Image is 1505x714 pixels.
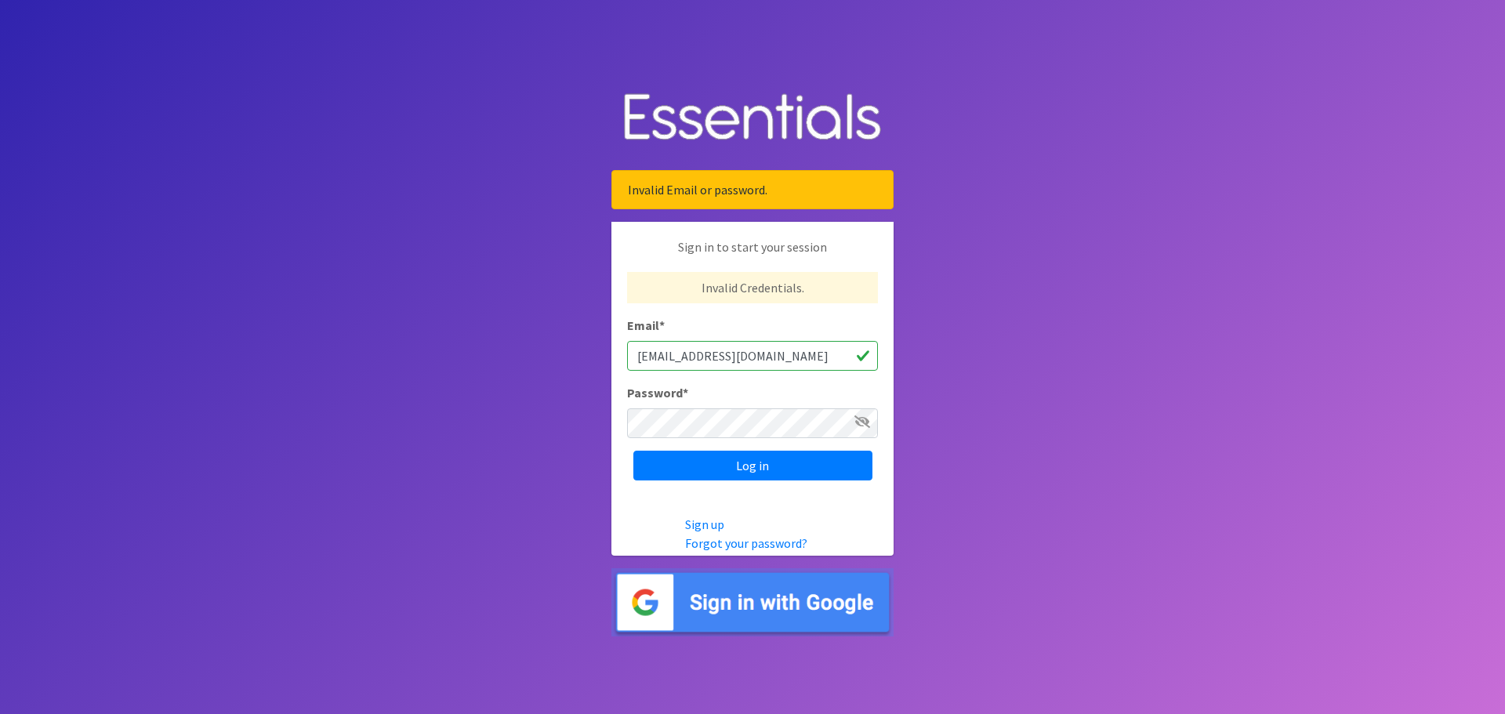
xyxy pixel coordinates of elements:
[659,317,665,333] abbr: required
[633,451,872,480] input: Log in
[611,568,894,636] img: Sign in with Google
[685,516,724,532] a: Sign up
[683,385,688,400] abbr: required
[627,272,878,303] p: Invalid Credentials.
[611,78,894,158] img: Human Essentials
[627,316,665,335] label: Email
[685,535,807,551] a: Forgot your password?
[611,170,894,209] div: Invalid Email or password.
[627,383,688,402] label: Password
[627,237,878,272] p: Sign in to start your session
